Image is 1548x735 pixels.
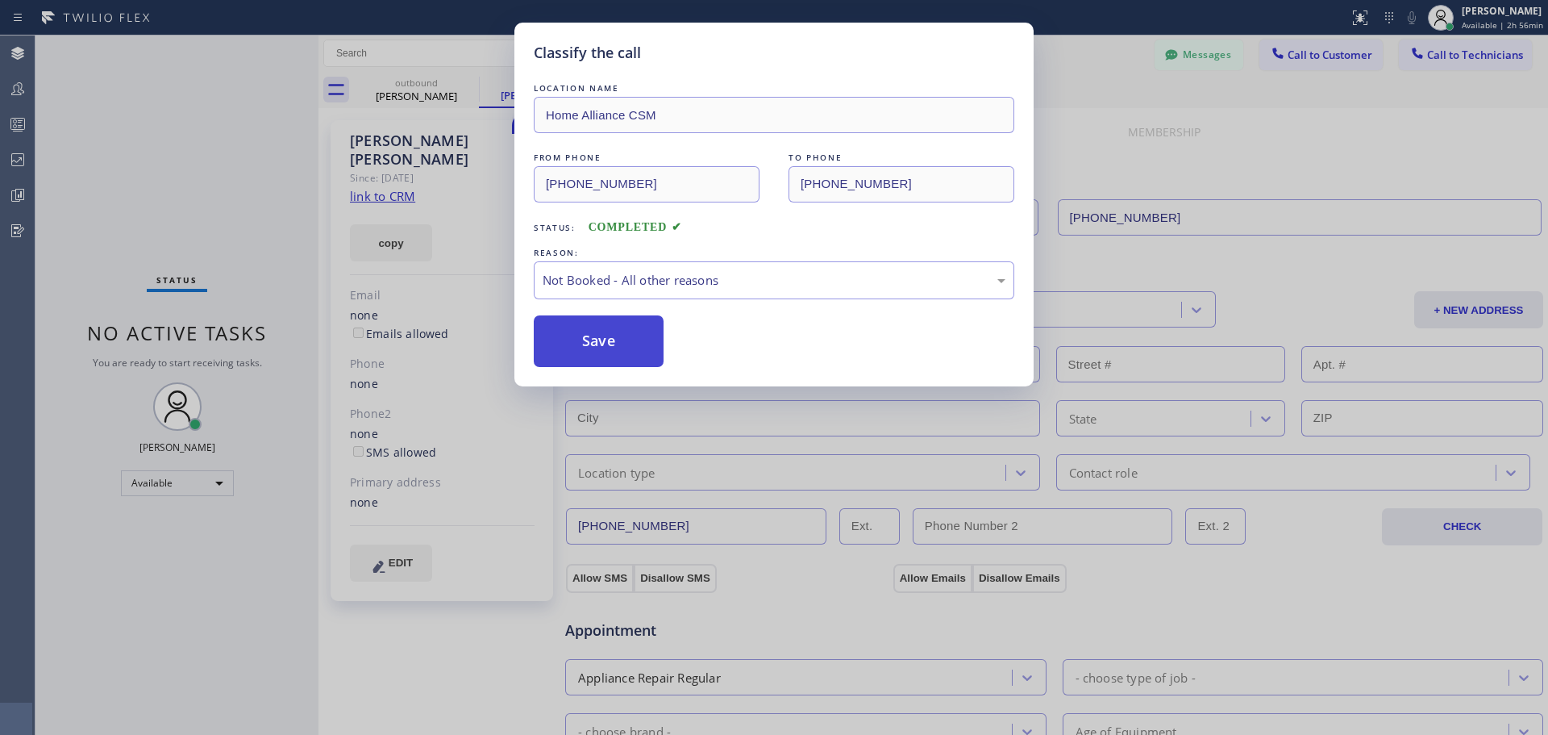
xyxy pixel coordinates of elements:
span: Status: [534,222,576,233]
span: COMPLETED [589,221,682,233]
div: Not Booked - All other reasons [543,271,1005,290]
input: From phone [534,166,759,203]
div: REASON: [534,244,1014,261]
input: To phone [789,166,1014,203]
div: TO PHONE [789,149,1014,166]
div: FROM PHONE [534,149,759,166]
div: LOCATION NAME [534,80,1014,97]
button: Save [534,315,664,367]
h5: Classify the call [534,42,641,64]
